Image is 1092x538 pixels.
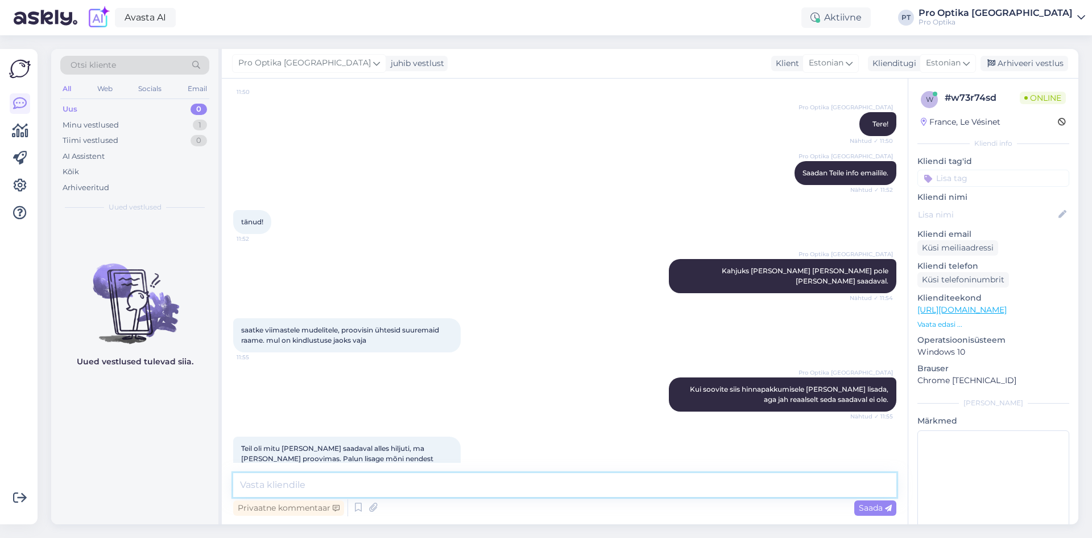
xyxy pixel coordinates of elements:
[917,155,1069,167] p: Kliendi tag'id
[238,57,371,69] span: Pro Optika [GEOGRAPHIC_DATA]
[917,138,1069,149] div: Kliendi info
[237,353,279,362] span: 11:55
[850,294,893,302] span: Nähtud ✓ 11:54
[850,186,893,194] span: Nähtud ✓ 11:52
[77,356,193,368] p: Uued vestlused tulevad siia.
[1020,92,1066,104] span: Online
[919,9,1073,18] div: Pro Optika [GEOGRAPHIC_DATA]
[981,56,1068,71] div: Arhiveeri vestlus
[917,272,1009,288] div: Küsi telefoninumbrit
[799,368,893,377] span: Pro Optika [GEOGRAPHIC_DATA]
[60,81,73,96] div: All
[917,375,1069,387] p: Chrome [TECHNICAL_ID]
[850,412,893,421] span: Nähtud ✓ 11:55
[63,135,118,146] div: Tiimi vestlused
[799,250,893,258] span: Pro Optika [GEOGRAPHIC_DATA]
[868,58,916,69] div: Klienditugi
[71,59,116,71] span: Otsi kliente
[917,170,1069,187] input: Lisa tag
[237,235,279,243] span: 11:52
[921,116,1000,128] div: France, Le Vésinet
[801,7,871,28] div: Aktiivne
[63,182,109,194] div: Arhiveeritud
[191,135,207,146] div: 0
[115,8,176,27] a: Avasta AI
[241,326,441,344] span: saatke viimastele mudelitele, proovisin ühtesid suuremaid raame. mul on kindlustuse jaoks vaja
[945,91,1020,105] div: # w73r74sd
[917,292,1069,304] p: Klienditeekond
[917,334,1069,346] p: Operatsioonisüsteem
[917,191,1069,203] p: Kliendi nimi
[86,6,110,30] img: explore-ai
[918,208,1056,221] input: Lisa nimi
[872,120,888,128] span: Tere!
[917,240,998,256] div: Küsi meiliaadressi
[919,9,1085,27] a: Pro Optika [GEOGRAPHIC_DATA]Pro Optika
[917,260,1069,272] p: Kliendi telefon
[722,266,890,285] span: Kahjuks [PERSON_NAME] [PERSON_NAME] pole [PERSON_NAME] saadaval.
[241,217,263,226] span: tänud!
[63,120,119,131] div: Minu vestlused
[193,120,207,131] div: 1
[926,95,933,104] span: w
[809,57,843,69] span: Estonian
[917,346,1069,358] p: Windows 10
[917,319,1069,330] p: Vaata edasi ...
[386,58,444,69] div: juhib vestlust
[803,169,888,177] span: Saadan Teile info emailile.
[63,166,79,178] div: Kõik
[237,88,279,96] span: 11:50
[850,137,893,145] span: Nähtud ✓ 11:50
[771,58,799,69] div: Klient
[898,10,914,26] div: PT
[917,363,1069,375] p: Brauser
[917,305,1007,315] a: [URL][DOMAIN_NAME]
[799,103,893,112] span: Pro Optika [GEOGRAPHIC_DATA]
[859,503,892,513] span: Saada
[241,444,435,473] span: Teil oli mitu [PERSON_NAME] saadaval alles hiljuti, ma [PERSON_NAME] proovimas. Palun lisage mõni...
[95,81,115,96] div: Web
[690,385,890,404] span: Kui soovite siis hinnapakkumisele [PERSON_NAME] lisada, aga jah reaalselt seda saadaval ei ole.
[63,151,105,162] div: AI Assistent
[63,104,77,115] div: Uus
[233,500,344,516] div: Privaatne kommentaar
[9,58,31,80] img: Askly Logo
[185,81,209,96] div: Email
[109,202,162,212] span: Uued vestlused
[917,228,1069,240] p: Kliendi email
[917,398,1069,408] div: [PERSON_NAME]
[926,57,961,69] span: Estonian
[51,243,218,346] img: No chats
[799,152,893,161] span: Pro Optika [GEOGRAPHIC_DATA]
[191,104,207,115] div: 0
[919,18,1073,27] div: Pro Optika
[917,415,1069,427] p: Märkmed
[136,81,164,96] div: Socials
